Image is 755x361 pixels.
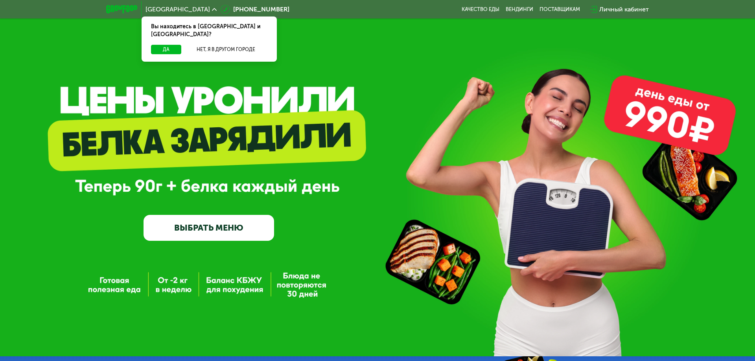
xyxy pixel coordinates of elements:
[142,16,277,45] div: Вы находитесь в [GEOGRAPHIC_DATA] и [GEOGRAPHIC_DATA]?
[599,5,649,14] div: Личный кабинет
[145,6,210,13] span: [GEOGRAPHIC_DATA]
[184,45,267,54] button: Нет, я в другом городе
[462,6,499,13] a: Качество еды
[151,45,181,54] button: Да
[144,215,274,241] a: ВЫБРАТЬ МЕНЮ
[221,5,289,14] a: [PHONE_NUMBER]
[540,6,580,13] div: поставщикам
[506,6,533,13] a: Вендинги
